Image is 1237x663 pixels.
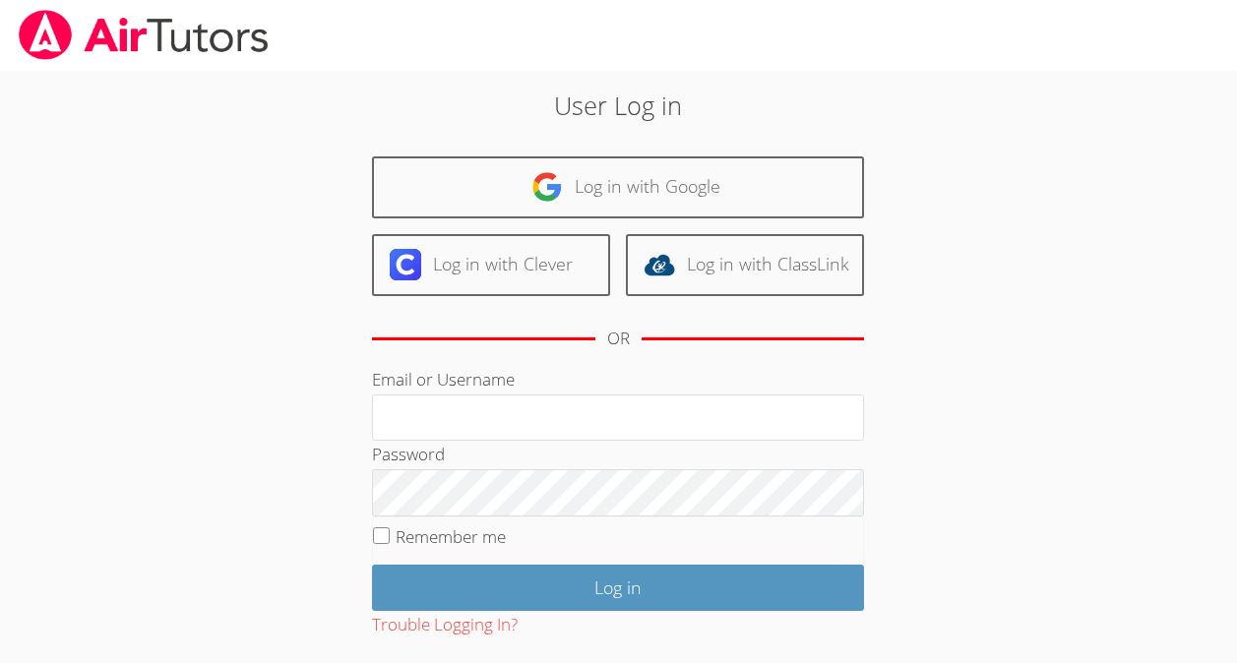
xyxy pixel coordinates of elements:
label: Password [372,443,445,465]
img: airtutors_banner-c4298cdbf04f3fff15de1276eac7730deb9818008684d7c2e4769d2f7ddbe033.png [17,10,271,60]
input: Log in [372,565,864,611]
h2: User Log in [284,87,953,124]
label: Email or Username [372,368,515,391]
a: Log in with Clever [372,234,610,296]
a: Log in with ClassLink [626,234,864,296]
button: Trouble Logging In? [372,611,518,639]
a: Log in with Google [372,156,864,218]
label: Remember me [396,525,506,548]
img: google-logo-50288ca7cdecda66e5e0955fdab243c47b7ad437acaf1139b6f446037453330a.svg [531,171,563,203]
img: classlink-logo-d6bb404cc1216ec64c9a2012d9dc4662098be43eaf13dc465df04b49fa7ab582.svg [644,249,675,280]
img: clever-logo-6eab21bc6e7a338710f1a6ff85c0baf02591cd810cc4098c63d3a4b26e2feb20.svg [390,249,421,280]
div: OR [607,325,630,353]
